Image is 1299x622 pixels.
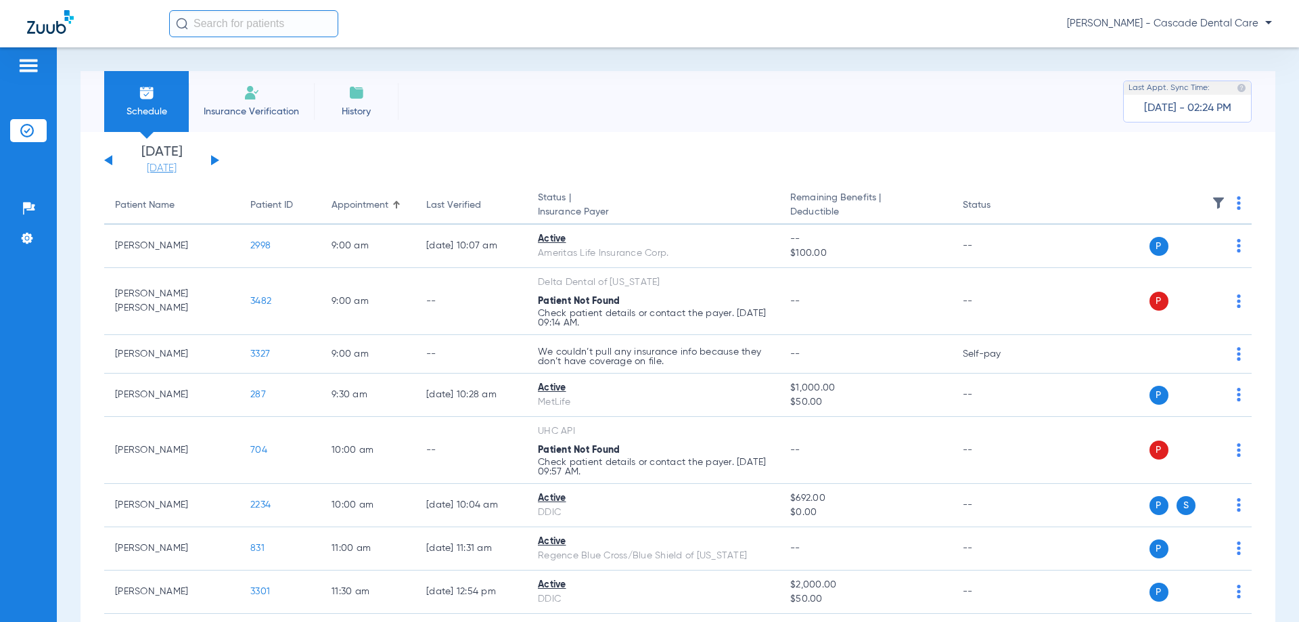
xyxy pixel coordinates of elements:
[415,484,527,527] td: [DATE] 10:04 AM
[332,198,388,213] div: Appointment
[1129,81,1210,95] span: Last Appt. Sync Time:
[1177,496,1195,515] span: S
[790,296,800,306] span: --
[952,187,1043,225] th: Status
[415,374,527,417] td: [DATE] 10:28 AM
[115,198,175,213] div: Patient Name
[952,571,1043,614] td: --
[538,309,769,328] p: Check patient details or contact the payer. [DATE] 09:14 AM.
[250,500,271,510] span: 2234
[250,390,266,399] span: 287
[169,10,338,37] input: Search for patients
[104,527,240,571] td: [PERSON_NAME]
[321,268,415,335] td: 9:00 AM
[321,225,415,268] td: 9:00 AM
[790,578,940,592] span: $2,000.00
[250,241,271,250] span: 2998
[1231,557,1299,622] div: Chat Widget
[952,484,1043,527] td: --
[104,417,240,484] td: [PERSON_NAME]
[538,592,769,606] div: DDIC
[790,445,800,455] span: --
[538,506,769,520] div: DDIC
[321,417,415,484] td: 10:00 AM
[199,105,304,118] span: Insurance Verification
[332,198,405,213] div: Appointment
[538,381,769,395] div: Active
[104,225,240,268] td: [PERSON_NAME]
[1149,539,1168,558] span: P
[321,335,415,374] td: 9:00 AM
[538,347,769,366] p: We couldn’t pull any insurance info because they don’t have coverage on file.
[250,198,293,213] div: Patient ID
[790,205,940,219] span: Deductible
[1237,294,1241,308] img: group-dot-blue.svg
[104,374,240,417] td: [PERSON_NAME]
[790,232,940,246] span: --
[538,424,769,439] div: UHC API
[415,335,527,374] td: --
[1149,583,1168,602] span: P
[790,543,800,553] span: --
[121,146,202,175] li: [DATE]
[779,187,951,225] th: Remaining Benefits |
[952,417,1043,484] td: --
[538,232,769,246] div: Active
[104,335,240,374] td: [PERSON_NAME]
[1212,196,1225,210] img: filter.svg
[176,18,188,30] img: Search Icon
[415,527,527,571] td: [DATE] 11:31 AM
[250,296,271,306] span: 3482
[538,296,620,306] span: Patient Not Found
[538,275,769,290] div: Delta Dental of [US_STATE]
[250,198,310,213] div: Patient ID
[952,335,1043,374] td: Self-pay
[115,198,229,213] div: Patient Name
[527,187,779,225] th: Status |
[104,484,240,527] td: [PERSON_NAME]
[1237,83,1246,93] img: last sync help info
[250,349,270,359] span: 3327
[244,85,260,101] img: Manual Insurance Verification
[538,549,769,563] div: Regence Blue Cross/Blue Shield of [US_STATE]
[415,225,527,268] td: [DATE] 10:07 AM
[1149,441,1168,460] span: P
[790,349,800,359] span: --
[1149,386,1168,405] span: P
[1149,237,1168,256] span: P
[952,268,1043,335] td: --
[790,506,940,520] span: $0.00
[1149,292,1168,311] span: P
[250,445,267,455] span: 704
[538,491,769,506] div: Active
[139,85,155,101] img: Schedule
[952,527,1043,571] td: --
[348,85,365,101] img: History
[538,395,769,409] div: MetLife
[952,374,1043,417] td: --
[538,535,769,549] div: Active
[1144,102,1231,115] span: [DATE] - 02:24 PM
[538,445,620,455] span: Patient Not Found
[415,571,527,614] td: [DATE] 12:54 PM
[952,225,1043,268] td: --
[790,592,940,606] span: $50.00
[321,527,415,571] td: 11:00 AM
[790,381,940,395] span: $1,000.00
[250,543,265,553] span: 831
[538,458,769,476] p: Check patient details or contact the payer. [DATE] 09:57 AM.
[250,587,270,596] span: 3301
[415,417,527,484] td: --
[1237,443,1241,457] img: group-dot-blue.svg
[321,571,415,614] td: 11:30 AM
[426,198,516,213] div: Last Verified
[1237,196,1241,210] img: group-dot-blue.svg
[1237,541,1241,555] img: group-dot-blue.svg
[790,491,940,506] span: $692.00
[1237,498,1241,512] img: group-dot-blue.svg
[1067,17,1272,30] span: [PERSON_NAME] - Cascade Dental Care
[18,58,39,74] img: hamburger-icon
[1237,388,1241,401] img: group-dot-blue.svg
[104,268,240,335] td: [PERSON_NAME] [PERSON_NAME]
[121,162,202,175] a: [DATE]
